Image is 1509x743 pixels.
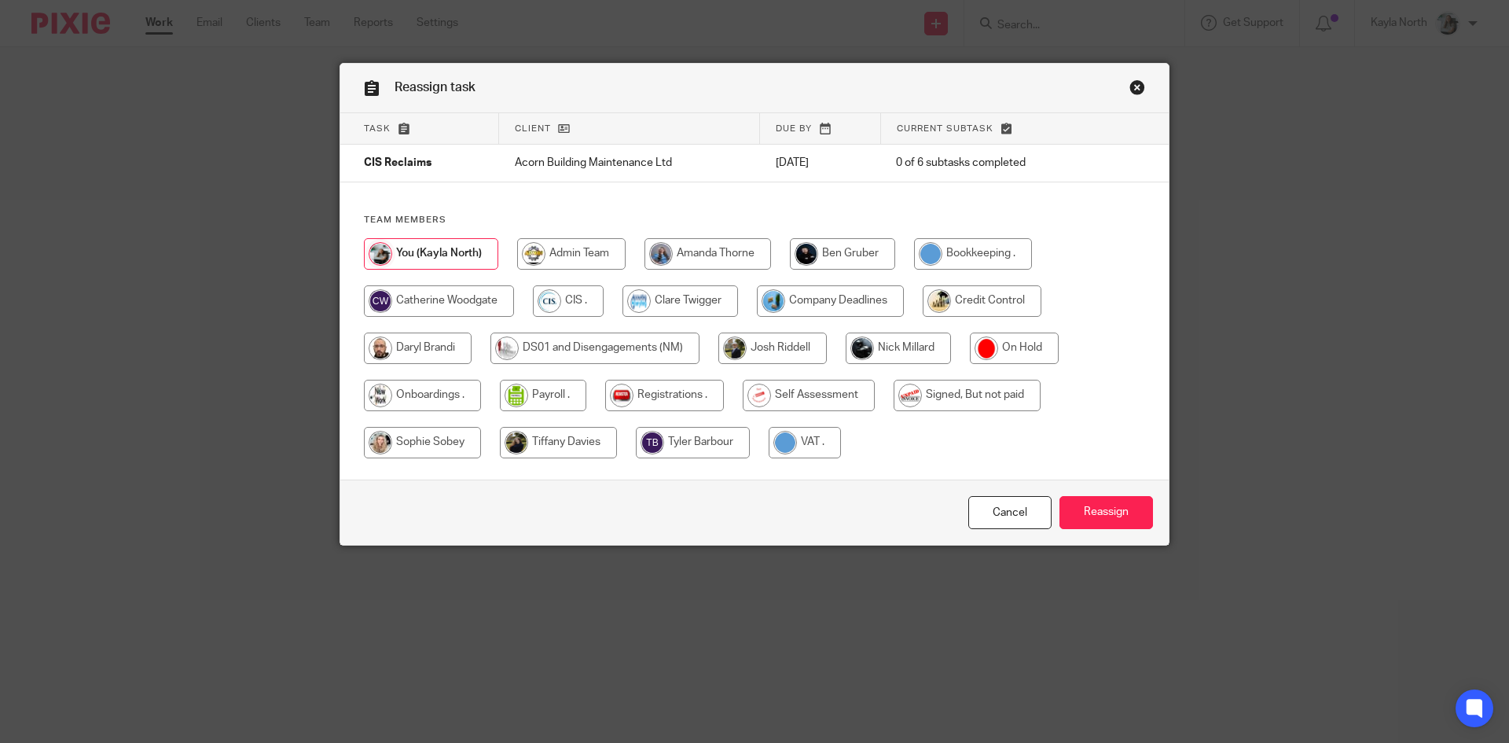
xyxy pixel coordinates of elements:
[968,496,1052,530] a: Close this dialog window
[776,124,812,133] span: Due by
[515,124,551,133] span: Client
[1059,496,1153,530] input: Reassign
[364,158,431,169] span: CIS Reclaims
[364,124,391,133] span: Task
[776,155,865,171] p: [DATE]
[515,155,744,171] p: Acorn Building Maintenance Ltd
[364,214,1145,226] h4: Team members
[897,124,993,133] span: Current subtask
[880,145,1103,182] td: 0 of 6 subtasks completed
[395,81,475,94] span: Reassign task
[1129,79,1145,101] a: Close this dialog window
